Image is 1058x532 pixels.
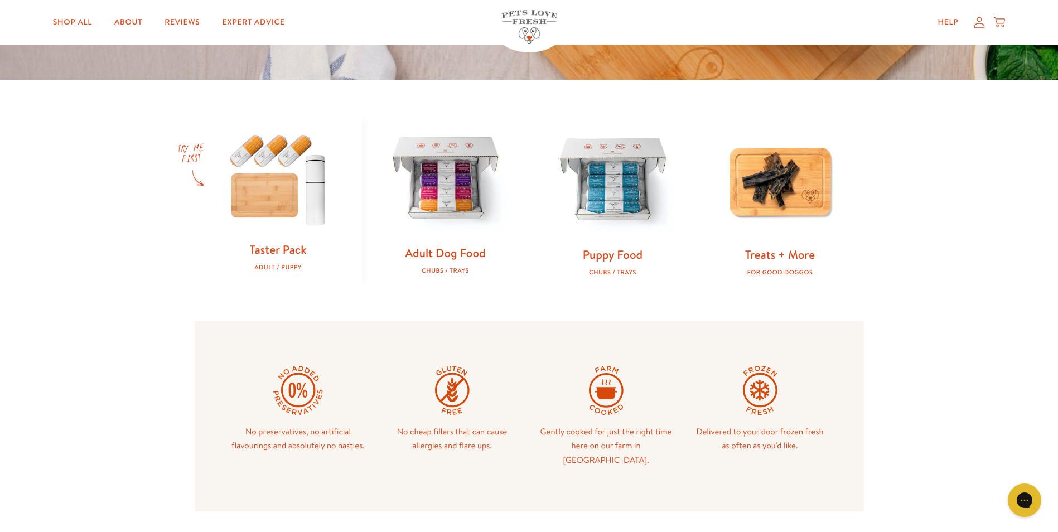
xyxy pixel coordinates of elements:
div: Chubs / Trays [547,269,679,276]
a: Puppy Food [583,246,642,263]
div: Adult / Puppy [212,264,344,271]
a: Shop All [44,11,101,33]
a: Help [929,11,967,33]
a: Reviews [156,11,209,33]
a: Adult Dog Food [405,245,485,261]
p: Gently cooked for just the right time here on our farm in [GEOGRAPHIC_DATA]. [538,424,674,467]
p: Delivered to your door frozen fresh as often as you'd like. [692,424,828,453]
a: About [105,11,151,33]
iframe: Gorgias live chat messenger [1002,480,1047,521]
a: Expert Advice [214,11,294,33]
a: Taster Pack [249,241,306,258]
p: No preservatives, no artificial flavourings and absolutely no nasties. [230,424,366,453]
p: No cheap fillers that can cause allergies and flare ups. [384,424,520,453]
img: Pets Love Fresh [501,10,557,44]
a: Treats + More [745,246,815,263]
div: Chubs / Trays [380,267,511,274]
div: For good doggos [714,269,846,276]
